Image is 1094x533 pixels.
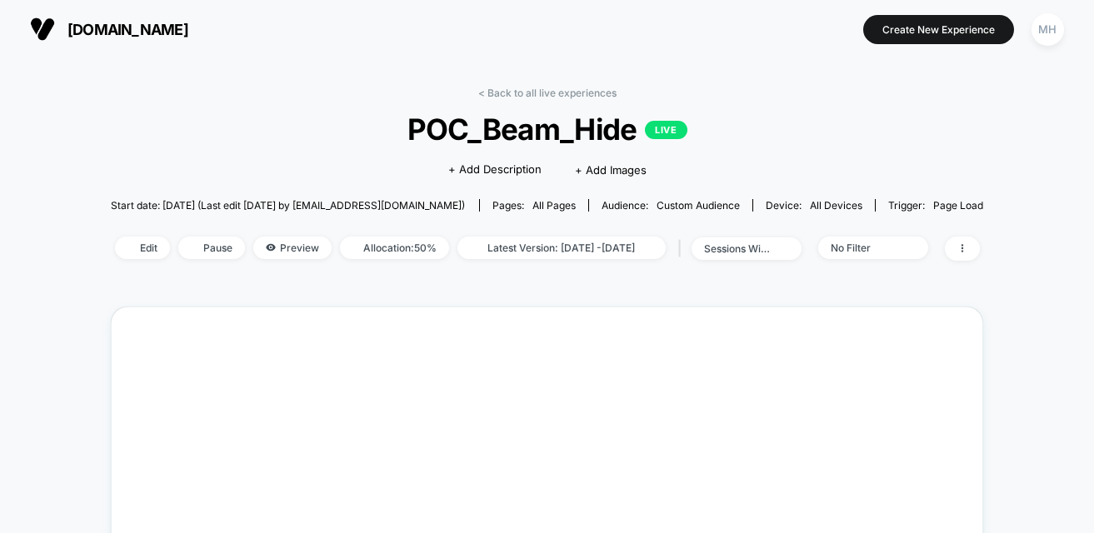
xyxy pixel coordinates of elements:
span: Latest Version: [DATE] - [DATE] [457,237,666,259]
span: Edit [115,237,170,259]
span: all pages [532,199,576,212]
span: Page Load [933,199,983,212]
span: Start date: [DATE] (Last edit [DATE] by [EMAIL_ADDRESS][DOMAIN_NAME]) [111,199,465,212]
button: MH [1027,12,1069,47]
span: Device: [752,199,875,212]
div: Trigger: [888,199,983,212]
a: < Back to all live experiences [478,87,617,99]
span: | [674,237,692,261]
button: [DOMAIN_NAME] [25,16,193,42]
div: sessions with impression [704,242,771,255]
span: [DOMAIN_NAME] [67,21,188,38]
button: Create New Experience [863,15,1014,44]
div: Audience: [602,199,740,212]
span: all devices [810,199,862,212]
span: Pause [178,237,245,259]
p: LIVE [645,121,687,139]
img: Visually logo [30,17,55,42]
div: No Filter [831,242,897,254]
span: POC_Beam_Hide [154,112,940,147]
span: Custom Audience [657,199,740,212]
span: + Add Description [448,162,542,178]
span: + Add Images [575,163,647,177]
span: Allocation: 50% [340,237,449,259]
div: MH [1032,13,1064,46]
div: Pages: [492,199,576,212]
span: Preview [253,237,332,259]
